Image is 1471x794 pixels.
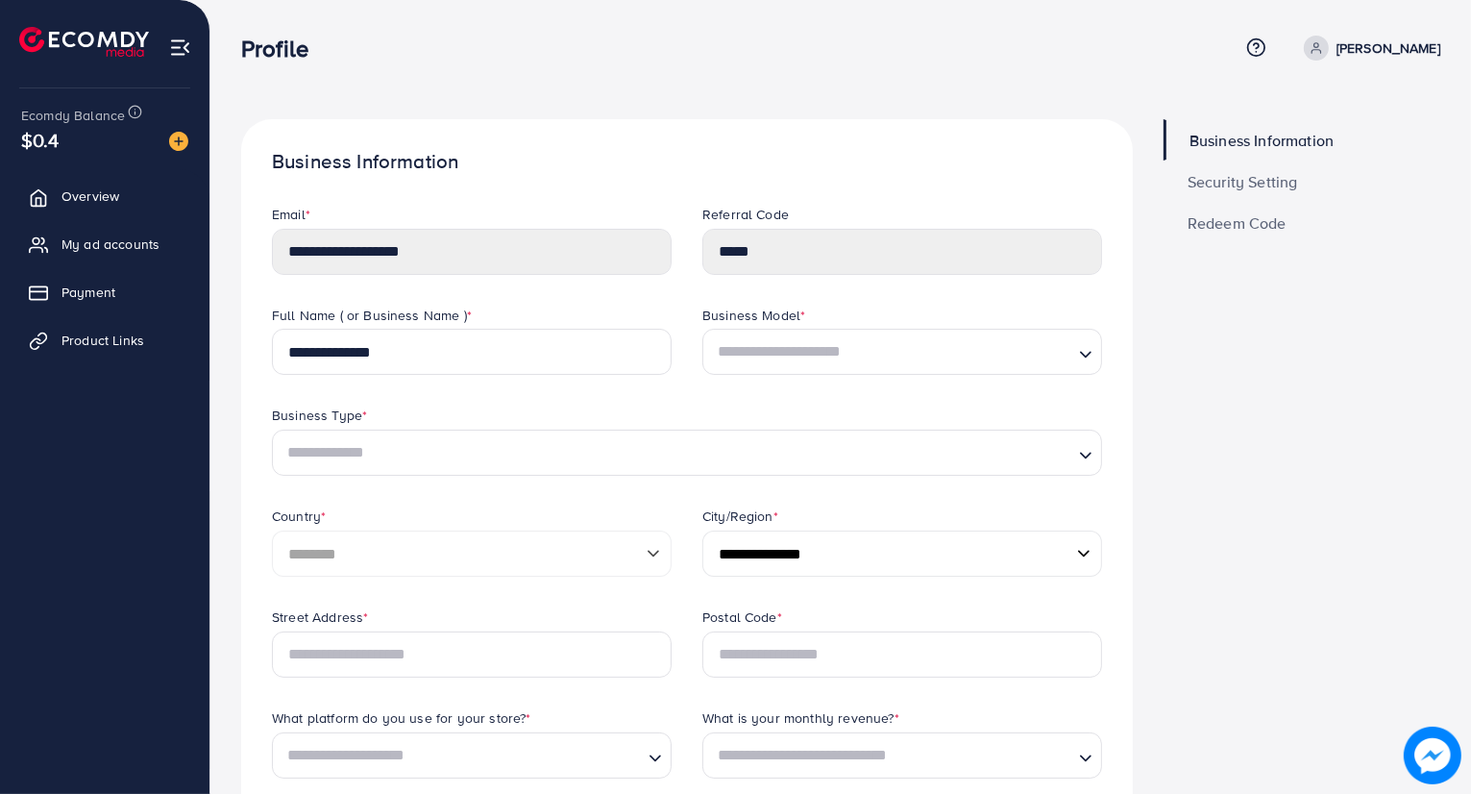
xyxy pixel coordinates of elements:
h3: Profile [241,35,324,62]
h1: Business Information [272,150,1102,174]
label: What is your monthly revenue? [702,708,899,728]
a: [PERSON_NAME] [1296,36,1440,61]
span: Ecomdy Balance [21,106,125,125]
p: [PERSON_NAME] [1336,37,1440,60]
label: Full Name ( or Business Name ) [272,306,472,325]
span: Business Information [1189,133,1334,148]
img: image [1405,728,1461,784]
a: Product Links [14,321,195,360]
label: What platform do you use for your store? [272,708,531,728]
label: Business Model [702,306,805,325]
div: Search for option [272,732,672,779]
label: Referral Code [702,205,789,224]
img: menu [169,37,191,59]
div: Search for option [702,329,1102,375]
span: My ad accounts [61,235,159,254]
span: Overview [61,186,119,206]
input: Search for option [711,737,1071,773]
span: Redeem Code [1188,215,1287,231]
span: Payment [61,283,115,302]
label: Country [272,507,326,526]
div: Search for option [272,430,1102,476]
div: Search for option [702,732,1102,779]
a: Overview [14,177,195,215]
img: image [169,132,188,151]
input: Search for option [281,737,641,773]
img: logo [19,27,149,57]
input: Search for option [711,335,1071,370]
a: My ad accounts [14,225,195,263]
label: Business Type [272,406,367,425]
label: City/Region [702,507,778,526]
input: Search for option [281,435,1071,471]
label: Street Address [272,608,368,627]
span: Security Setting [1188,174,1298,189]
a: Payment [14,273,195,311]
span: $0.4 [21,126,60,154]
label: Postal Code [702,608,782,627]
span: Product Links [61,331,144,350]
label: Email [272,205,310,224]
